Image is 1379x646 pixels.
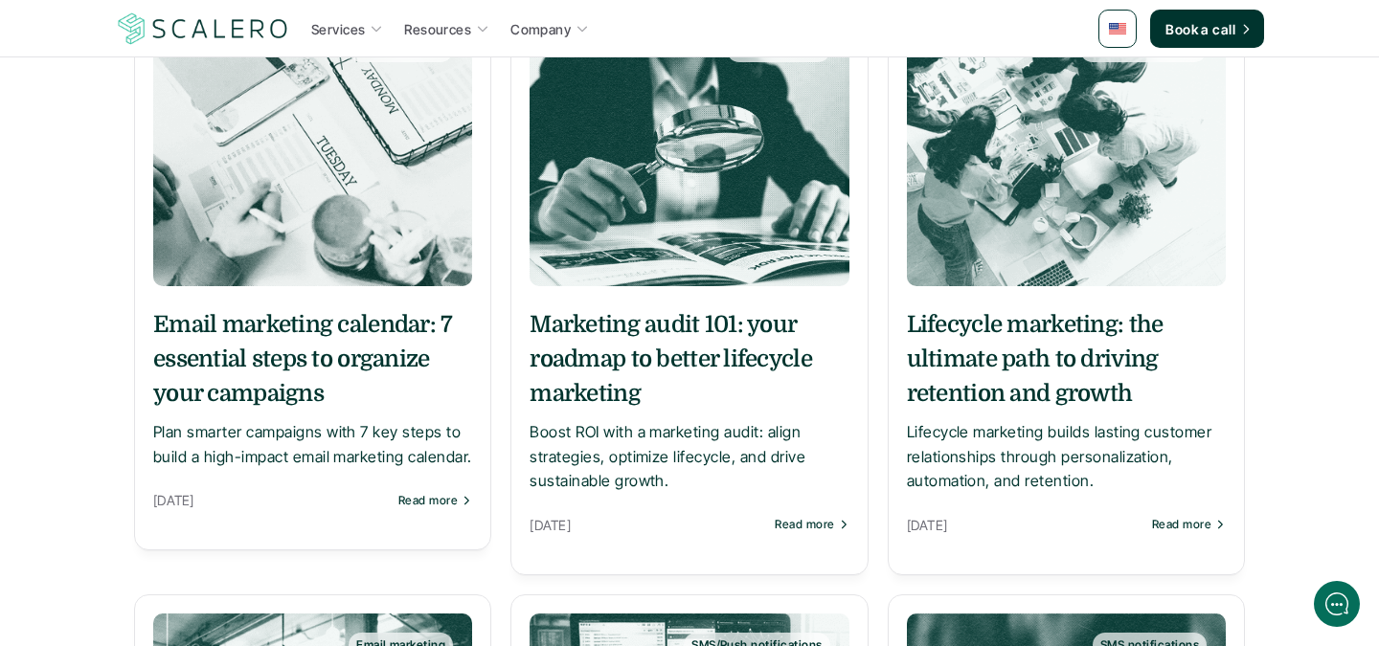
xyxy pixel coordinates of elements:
[160,523,242,535] span: We run on Gist
[907,513,1142,537] p: [DATE]
[530,513,765,537] p: [DATE]
[153,307,472,469] a: Email marketing calendar: 7 essential steps to organize your campaignsPlan smarter campaigns with...
[1165,19,1235,39] p: Book a call
[530,307,848,411] h5: Marketing audit 101: your roadmap to better lifecycle marketing
[30,254,353,292] button: New conversation
[1150,10,1264,48] a: Book a call
[311,19,365,39] p: Services
[530,420,848,494] p: Boost ROI with a marketing audit: align strategies, optimize lifecycle, and drive sustainable gro...
[124,265,230,280] span: New conversation
[153,18,472,286] a: Email marketing
[398,494,458,507] p: Read more
[530,307,848,494] a: Marketing audit 101: your roadmap to better lifecycle marketingBoost ROI with a marketing audit: ...
[153,420,472,469] p: Plan smarter campaigns with 7 key steps to build a high-impact email marketing calendar.
[153,307,472,411] h5: Email marketing calendar: 7 essential steps to organize your campaigns
[115,11,291,46] a: Scalero company logo
[530,18,848,286] a: Marketing audit
[404,19,471,39] p: Resources
[398,494,472,507] a: Read more
[153,488,389,512] p: [DATE]
[1152,518,1211,531] p: Read more
[775,518,848,531] a: Read more
[29,127,354,219] h2: Let us know if we can help with lifecycle marketing.
[1314,581,1360,627] iframe: gist-messenger-bubble-iframe
[907,307,1226,411] h5: Lifecycle marketing: the ultimate path to driving retention and growth
[1152,518,1226,531] a: Read more
[775,518,834,531] p: Read more
[907,307,1226,494] a: Lifecycle marketing: the ultimate path to driving retention and growthLifecycle marketing builds ...
[907,18,1226,286] a: Lifecycle marketing
[510,19,571,39] p: Company
[907,420,1226,494] p: Lifecycle marketing builds lasting customer relationships through personalization, automation, an...
[29,93,354,123] h1: Hi! Welcome to Scalero.
[115,11,291,47] img: Scalero company logo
